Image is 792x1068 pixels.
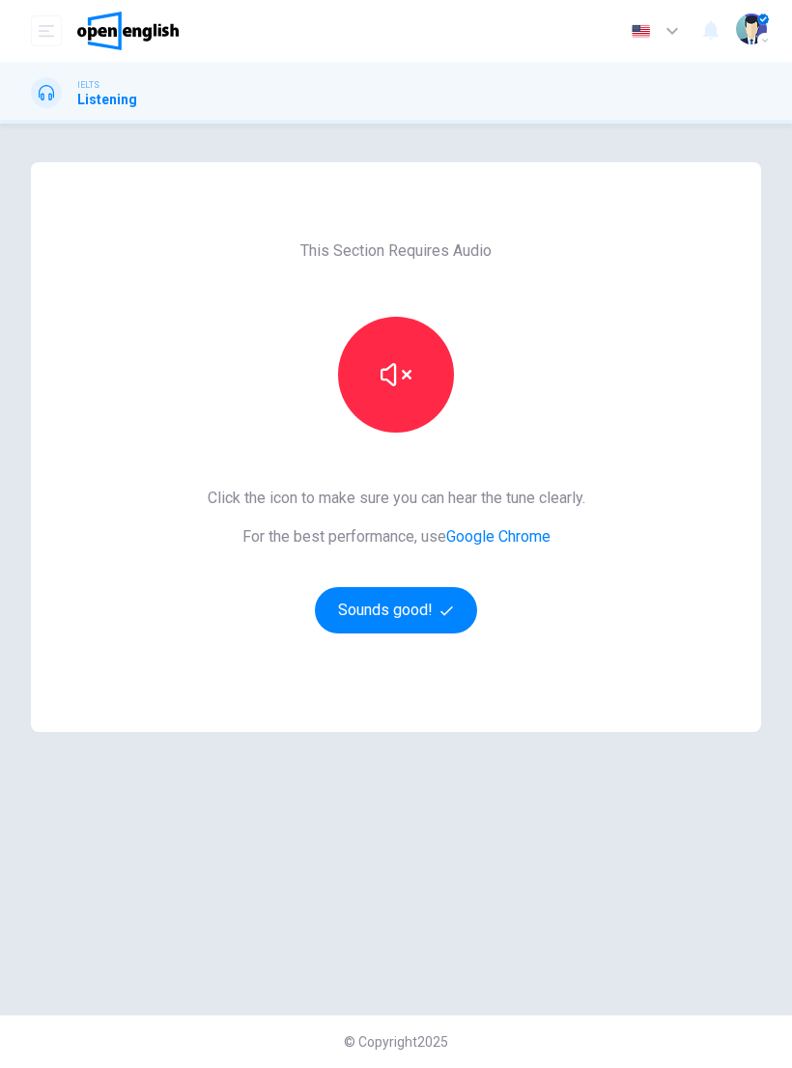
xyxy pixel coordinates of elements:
span: Click the icon to make sure you can hear the tune clearly. [208,487,585,510]
button: open mobile menu [31,15,62,46]
img: en [629,24,653,39]
span: IELTS [77,78,99,92]
span: For the best performance, use [208,525,585,548]
img: OpenEnglish logo [77,12,179,50]
span: © Copyright 2025 [344,1034,448,1050]
h1: Listening [77,92,137,107]
img: Profile picture [736,14,767,44]
a: Google Chrome [446,527,551,546]
span: This Section Requires Audio [300,239,492,263]
button: Sounds good! [315,587,477,633]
